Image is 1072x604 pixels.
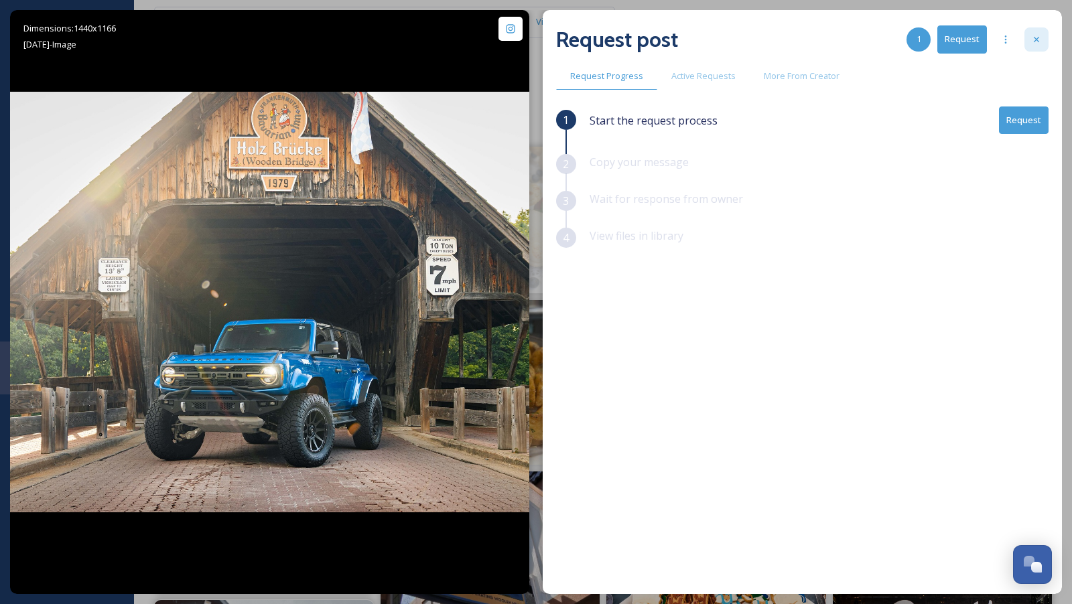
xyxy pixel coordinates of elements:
[23,22,116,34] span: Dimensions: 1440 x 1166
[10,92,529,512] img: The official vehicle of #Oktoberfest 🇩🇪 #HennesseyPerformance #Frankenmuth #Oktoberfest2025 #Bron...
[590,155,689,169] span: Copy your message
[590,228,683,243] span: View files in library
[917,33,921,46] span: 1
[937,25,987,53] button: Request
[999,106,1049,134] button: Request
[563,156,569,172] span: 2
[563,112,569,128] span: 1
[590,112,718,129] span: Start the request process
[556,23,678,56] h2: Request post
[764,70,840,82] span: More From Creator
[563,230,569,246] span: 4
[23,38,76,50] span: [DATE] - Image
[570,70,643,82] span: Request Progress
[563,193,569,209] span: 3
[590,192,743,206] span: Wait for response from owner
[671,70,736,82] span: Active Requests
[1013,545,1052,584] button: Open Chat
